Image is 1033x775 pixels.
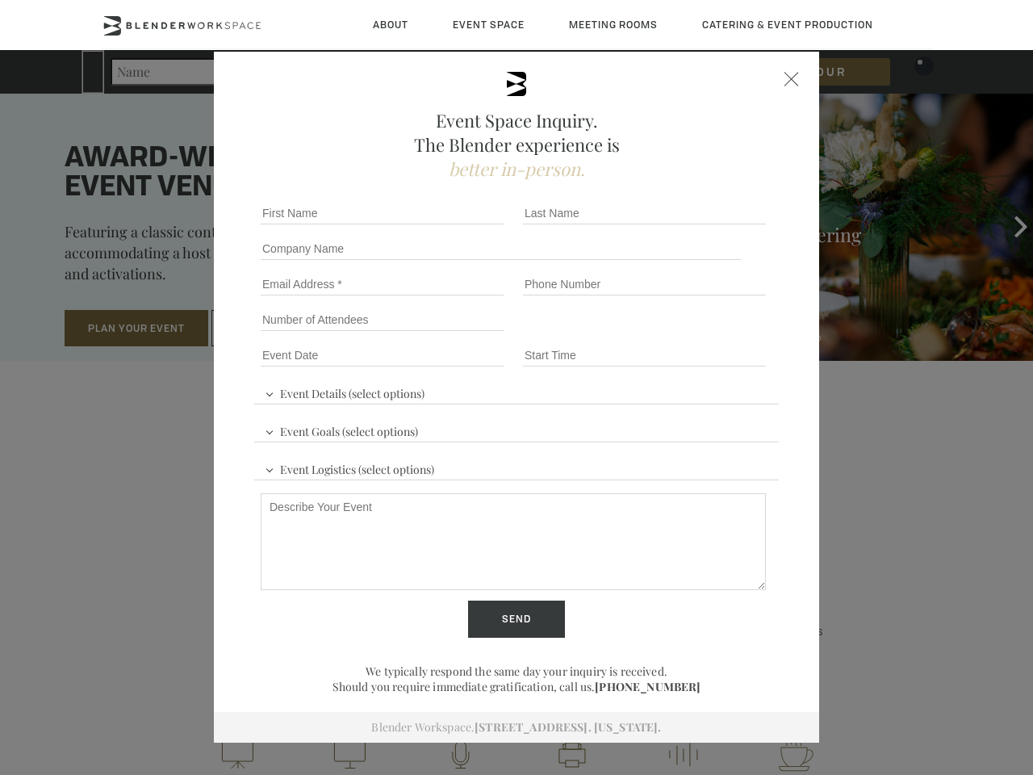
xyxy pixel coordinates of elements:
span: Event Logistics (select options) [261,455,438,480]
span: better in-person. [449,157,585,181]
input: Start Time [523,344,766,367]
input: Number of Attendees [261,308,504,331]
input: Phone Number [523,273,766,295]
input: Email Address * [261,273,504,295]
span: Event Details (select options) [261,379,429,404]
input: Event Date [261,344,504,367]
p: Should you require immediate gratification, call us. [254,679,779,694]
iframe: Chat Widget [742,568,1033,775]
p: We typically respond the same day your inquiry is received. [254,664,779,679]
a: [STREET_ADDRESS]. [US_STATE]. [475,719,661,735]
input: Company Name [261,237,741,260]
input: First Name [261,202,504,224]
input: Send [468,601,565,638]
input: Last Name [523,202,766,224]
a: [PHONE_NUMBER] [595,679,701,694]
div: Blender Workspace. [214,712,819,743]
span: Event Goals (select options) [261,417,422,442]
h2: Event Space Inquiry. The Blender experience is [254,108,779,181]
